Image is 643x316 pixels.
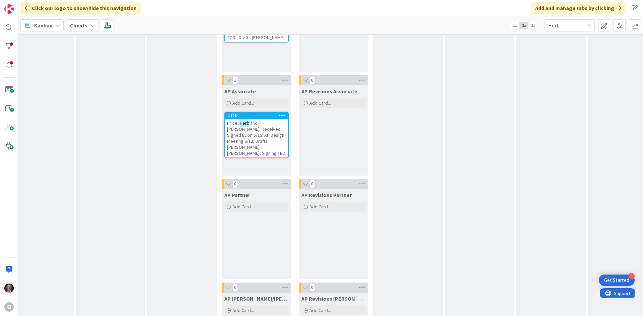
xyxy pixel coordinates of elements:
[4,302,14,312] div: G
[232,100,254,106] span: Add Card...
[224,88,256,95] span: AP Associate
[301,88,357,95] span: AP Revisions Associate
[20,2,141,14] div: Click our logo to show/hide this navigation
[232,307,254,313] span: Add Card...
[232,204,254,210] span: Add Card...
[224,295,289,302] span: AP Brad/Jonas
[70,22,87,29] b: Clients
[604,277,629,284] div: Get Started
[232,284,238,292] span: 0
[4,284,14,293] img: JT
[225,113,288,157] div: 1793Price,Herband [PERSON_NAME]: Received Signed EL on 5/15: AP Design Meeting 6/12; Drafts [PERS...
[599,275,635,286] div: Open Get Started checklist, remaining modules: 1
[34,21,53,29] span: Kanban
[227,120,285,156] span: and [PERSON_NAME]: Received Signed EL on 5/15: AP Design Meeting 6/12; Drafts [PERSON_NAME] [PERS...
[227,120,239,126] span: Price,
[309,307,331,313] span: Add Card...
[232,180,238,188] span: 0
[225,113,288,119] div: 1793
[531,2,626,14] div: Add and manage tabs by clicking
[224,192,250,198] span: AP Partner
[309,100,331,106] span: Add Card...
[519,22,528,29] span: 2x
[232,76,238,84] span: 1
[528,22,538,29] span: 3x
[309,76,315,84] span: 0
[224,112,289,158] a: 1793Price,Herband [PERSON_NAME]: Received Signed EL on 5/15: AP Design Meeting 6/12; Drafts [PERS...
[629,273,635,279] div: 1
[4,4,14,14] img: Visit kanbanzone.com
[309,204,331,210] span: Add Card...
[545,19,595,31] input: Quick Filter...
[510,22,519,29] span: 1x
[14,1,30,9] span: Support
[309,180,315,188] span: 0
[301,192,352,198] span: AP Revisions Partner
[301,295,366,302] span: AP Revisions Brad/Jonas
[309,284,315,292] span: 0
[239,119,250,127] mark: Herb
[228,113,288,118] div: 1793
